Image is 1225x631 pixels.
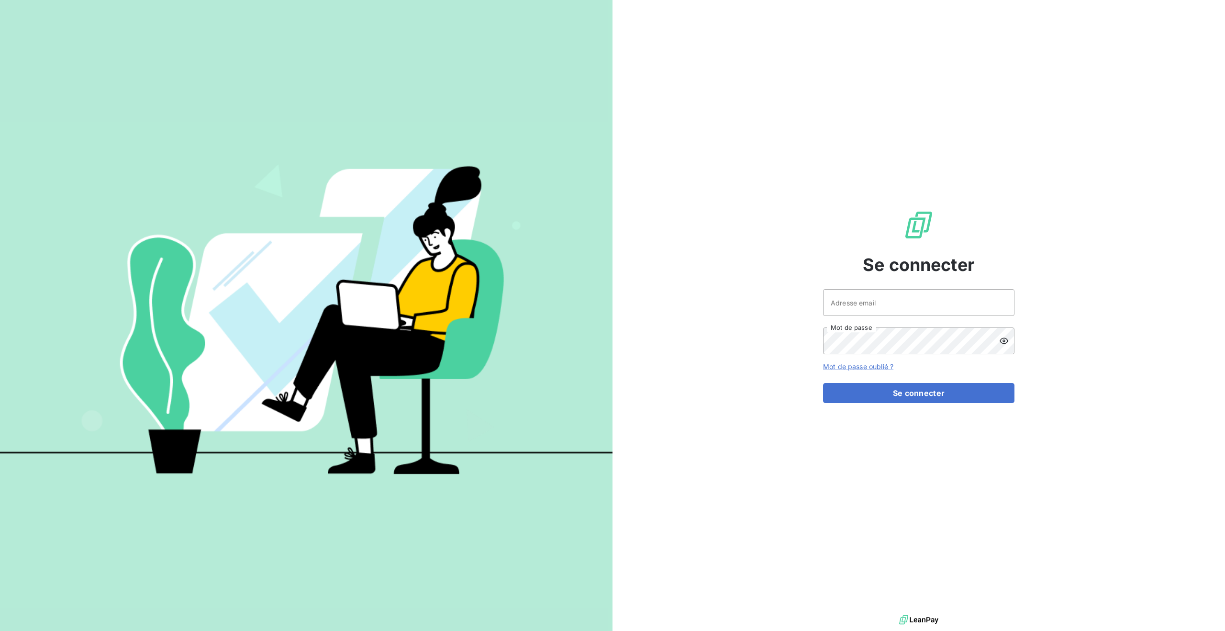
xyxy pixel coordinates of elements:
[823,362,893,371] a: Mot de passe oublié ?
[823,383,1014,403] button: Se connecter
[863,252,975,278] span: Se connecter
[903,210,934,240] img: Logo LeanPay
[823,289,1014,316] input: placeholder
[899,613,938,627] img: logo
